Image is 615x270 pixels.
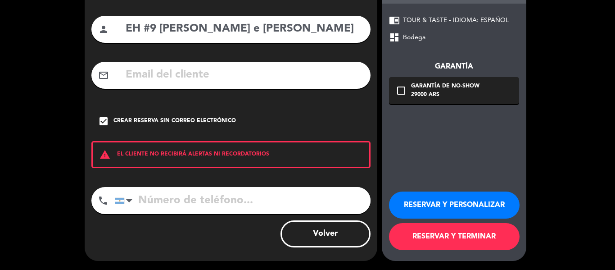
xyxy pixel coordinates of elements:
[98,70,109,81] i: mail_outline
[403,32,425,43] span: Bodega
[98,195,109,206] i: phone
[98,116,109,127] i: check_box
[411,82,479,91] div: Garantía de no-show
[91,141,371,168] div: EL CLIENTE NO RECIBIRÁ ALERTAS NI RECORDATORIOS
[93,149,117,160] i: warning
[113,117,236,126] div: Crear reserva sin correo electrónico
[396,85,407,96] i: check_box_outline_blank
[411,91,479,100] div: 29000 ARS
[98,24,109,35] i: person
[280,220,371,247] button: Volver
[389,61,519,73] div: Garantía
[389,32,400,43] span: dashboard
[115,187,371,214] input: Número de teléfono...
[115,188,136,214] div: Argentina: +54
[389,15,400,26] span: chrome_reader_mode
[125,20,364,38] input: Nombre del cliente
[125,66,364,84] input: Email del cliente
[389,192,520,219] button: RESERVAR Y PERSONALIZAR
[389,223,520,250] button: RESERVAR Y TERMINAR
[403,15,509,26] span: TOUR & TASTE - IDIOMA: ESPAÑOL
